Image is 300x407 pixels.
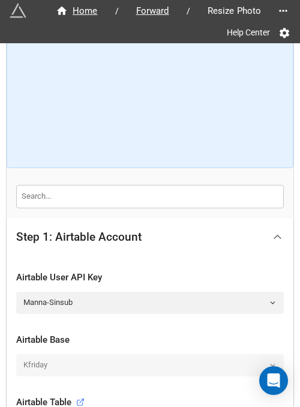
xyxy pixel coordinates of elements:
[18,20,283,158] iframe: How to Resize Images on Airtable in Bulk!
[16,185,284,208] input: Search...
[259,366,288,395] div: Open Intercom Messenger
[16,231,142,243] div: Step 1: Airtable Account
[16,292,284,313] a: Manna-Sinsub
[218,22,278,43] a: Help Center
[56,4,98,18] div: Home
[16,271,284,285] div: Airtable User API Key
[16,333,284,348] div: Airtable Base
[187,5,190,17] li: /
[43,4,110,18] a: Home
[115,5,119,17] li: /
[43,4,274,18] nav: breadcrumb
[124,4,182,18] a: Forward
[129,4,176,18] span: Forward
[7,218,293,256] div: Step 1: Airtable Account
[200,4,269,18] span: Resize Photo
[10,2,26,19] img: miniextensions-icon.73ae0678.png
